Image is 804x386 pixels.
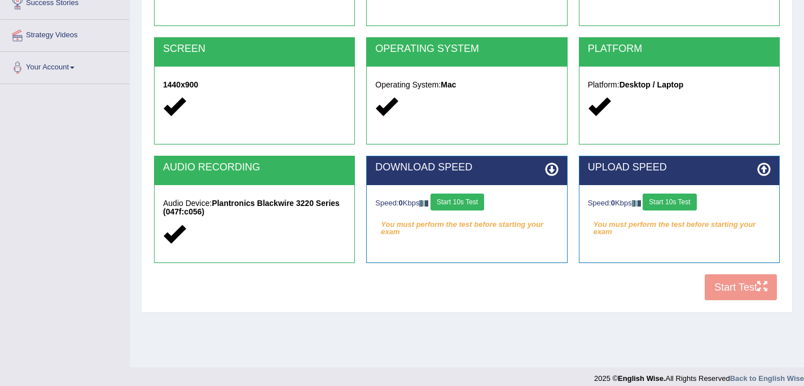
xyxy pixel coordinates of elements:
[375,81,558,89] h5: Operating System:
[375,162,558,173] h2: DOWNLOAD SPEED
[375,43,558,55] h2: OPERATING SYSTEM
[588,81,771,89] h5: Platform:
[430,194,484,210] button: Start 10s Test
[375,194,558,213] div: Speed: Kbps
[163,199,340,216] strong: Plantronics Blackwire 3220 Series (047f:c056)
[588,43,771,55] h2: PLATFORM
[163,199,346,217] h5: Audio Device:
[618,374,665,383] strong: English Wise.
[163,80,198,89] strong: 1440x900
[441,80,456,89] strong: Mac
[632,200,641,207] img: ajax-loader-fb-connection.gif
[730,374,804,383] a: Back to English Wise
[1,20,129,48] a: Strategy Videos
[399,199,403,207] strong: 0
[620,80,684,89] strong: Desktop / Laptop
[643,194,696,210] button: Start 10s Test
[611,199,615,207] strong: 0
[594,367,804,384] div: 2025 © All Rights Reserved
[163,43,346,55] h2: SCREEN
[419,200,428,207] img: ajax-loader-fb-connection.gif
[588,162,771,173] h2: UPLOAD SPEED
[588,194,771,213] div: Speed: Kbps
[163,162,346,173] h2: AUDIO RECORDING
[1,52,129,80] a: Your Account
[588,216,771,233] em: You must perform the test before starting your exam
[375,216,558,233] em: You must perform the test before starting your exam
